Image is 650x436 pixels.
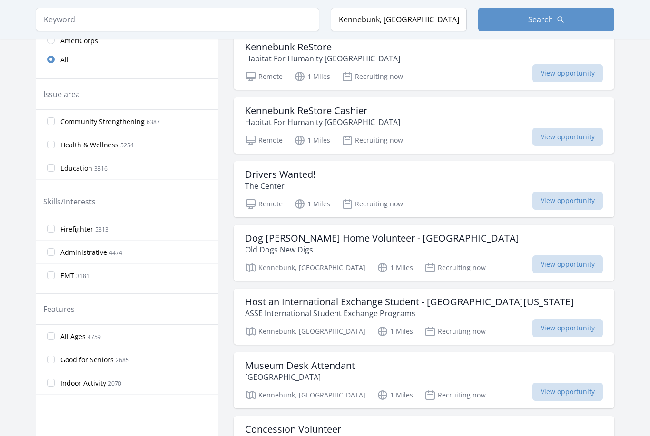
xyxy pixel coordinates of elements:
[331,8,467,31] input: Location
[245,169,315,180] h3: Drivers Wanted!
[120,141,134,149] span: 5254
[234,289,614,345] a: Host an International Exchange Student - [GEOGRAPHIC_DATA][US_STATE] ASSE International Student E...
[245,424,341,435] h3: Concession Volunteer
[532,192,603,210] span: View opportunity
[234,161,614,217] a: Drivers Wanted! The Center Remote 1 Miles Recruiting now View opportunity
[245,71,283,82] p: Remote
[532,383,603,401] span: View opportunity
[60,224,93,234] span: Firefighter
[342,71,403,82] p: Recruiting now
[47,164,55,172] input: Education 3816
[234,34,614,90] a: Kennebunk ReStore Habitat For Humanity [GEOGRAPHIC_DATA] Remote 1 Miles Recruiting now View oppor...
[532,128,603,146] span: View opportunity
[245,360,355,371] h3: Museum Desk Attendant
[245,308,574,319] p: ASSE International Student Exchange Programs
[532,64,603,82] span: View opportunity
[245,41,400,53] h3: Kennebunk ReStore
[43,88,80,100] legend: Issue area
[234,97,614,154] a: Kennebunk ReStore Cashier Habitat For Humanity [GEOGRAPHIC_DATA] Remote 1 Miles Recruiting now Vi...
[245,180,315,192] p: The Center
[43,196,96,207] legend: Skills/Interests
[245,244,519,255] p: Old Dogs New Digs
[60,378,106,388] span: Indoor Activity
[109,249,122,257] span: 4474
[234,225,614,281] a: Dog [PERSON_NAME] Home Volunteer - [GEOGRAPHIC_DATA] Old Dogs New Digs Kennebunk, [GEOGRAPHIC_DAT...
[43,303,75,315] legend: Features
[245,116,400,128] p: Habitat For Humanity [GEOGRAPHIC_DATA]
[245,262,365,273] p: Kennebunk, [GEOGRAPHIC_DATA]
[424,326,486,337] p: Recruiting now
[47,332,55,340] input: All Ages 4759
[478,8,614,31] button: Search
[47,356,55,363] input: Good for Seniors 2685
[36,31,218,50] a: AmeriCorps
[245,53,400,64] p: Habitat For Humanity [GEOGRAPHIC_DATA]
[342,135,403,146] p: Recruiting now
[245,233,519,244] h3: Dog [PERSON_NAME] Home Volunteer - [GEOGRAPHIC_DATA]
[47,117,55,125] input: Community Strengthening 6387
[60,271,74,281] span: EMT
[245,371,355,383] p: [GEOGRAPHIC_DATA]
[377,262,413,273] p: 1 Miles
[47,141,55,148] input: Health & Wellness 5254
[245,326,365,337] p: Kennebunk, [GEOGRAPHIC_DATA]
[60,355,114,365] span: Good for Seniors
[94,165,108,173] span: 3816
[424,262,486,273] p: Recruiting now
[60,140,118,150] span: Health & Wellness
[76,272,89,280] span: 3181
[294,71,330,82] p: 1 Miles
[95,225,108,233] span: 5313
[342,198,403,210] p: Recruiting now
[377,389,413,401] p: 1 Miles
[116,356,129,364] span: 2685
[88,333,101,341] span: 4759
[234,352,614,408] a: Museum Desk Attendant [GEOGRAPHIC_DATA] Kennebunk, [GEOGRAPHIC_DATA] 1 Miles Recruiting now View ...
[47,379,55,387] input: Indoor Activity 2070
[47,248,55,256] input: Administrative 4474
[377,326,413,337] p: 1 Miles
[532,255,603,273] span: View opportunity
[60,332,86,341] span: All Ages
[245,296,574,308] h3: Host an International Exchange Student - [GEOGRAPHIC_DATA][US_STATE]
[60,164,92,173] span: Education
[108,379,121,388] span: 2070
[245,105,400,116] h3: Kennebunk ReStore Cashier
[60,117,145,126] span: Community Strengthening
[294,135,330,146] p: 1 Miles
[245,198,283,210] p: Remote
[47,271,55,279] input: EMT 3181
[424,389,486,401] p: Recruiting now
[147,118,160,126] span: 6387
[36,8,319,31] input: Keyword
[60,248,107,257] span: Administrative
[245,389,365,401] p: Kennebunk, [GEOGRAPHIC_DATA]
[528,14,553,25] span: Search
[532,319,603,337] span: View opportunity
[60,55,69,65] span: All
[245,135,283,146] p: Remote
[294,198,330,210] p: 1 Miles
[47,225,55,233] input: Firefighter 5313
[36,50,218,69] a: All
[60,36,98,46] span: AmeriCorps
